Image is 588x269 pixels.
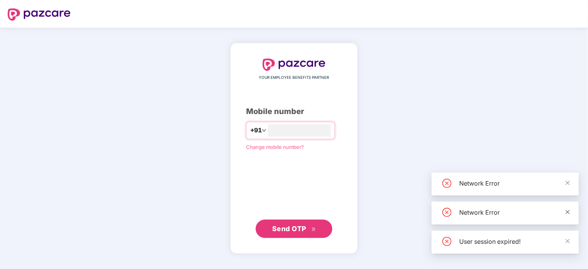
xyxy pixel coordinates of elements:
[272,225,306,233] span: Send OTP
[311,227,316,232] span: double-right
[459,237,570,246] div: User session expired!
[442,208,452,217] span: close-circle
[246,106,342,117] div: Mobile number
[259,75,329,81] span: YOUR EMPLOYEE BENEFITS PARTNER
[442,237,452,246] span: close-circle
[459,179,570,188] div: Network Error
[256,220,332,238] button: Send OTPdouble-right
[565,238,570,244] span: close
[442,179,452,188] span: close-circle
[565,209,570,215] span: close
[246,144,304,150] a: Change mobile number?
[8,8,71,21] img: logo
[263,59,325,71] img: logo
[250,126,262,135] span: +91
[565,180,570,186] span: close
[262,128,266,133] span: down
[459,208,570,217] div: Network Error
